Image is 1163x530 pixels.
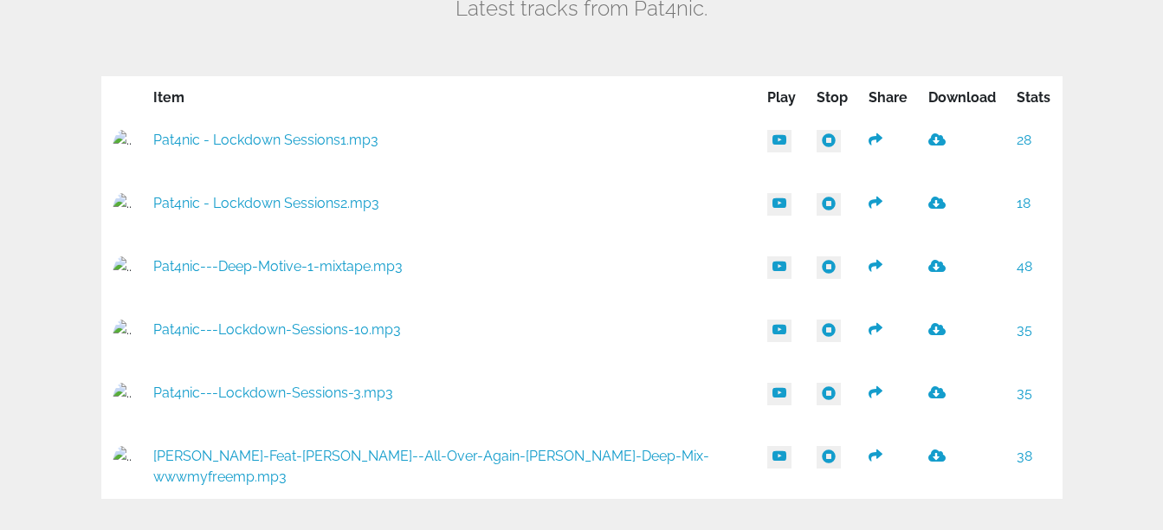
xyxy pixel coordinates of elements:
a: 18 [1017,195,1031,211]
img: ... [100,257,145,295]
img: ... [100,131,145,169]
a: Pat4nic - Lockdown Sessions2.mp3 [153,195,379,211]
th: Share [858,76,918,119]
a: [PERSON_NAME]-Feat-[PERSON_NAME]--All-Over-Again-[PERSON_NAME]-Deep-Mix-wwwmyfreemp.mp3 [153,448,709,485]
a: 28 [1017,132,1031,148]
a: Pat4nic---Lockdown-Sessions-3.mp3 [153,385,393,401]
th: Item [143,76,758,119]
th: Play [757,76,806,119]
a: 38 [1017,448,1032,464]
img: ... [100,384,145,422]
th: Download [918,76,1006,119]
a: 35 [1017,321,1032,338]
th: Stats [1006,76,1062,119]
a: 48 [1017,258,1032,275]
img: ... [100,194,145,232]
img: ... [100,320,145,359]
a: 35 [1017,385,1032,401]
img: ... [100,447,145,485]
a: Pat4nic---Deep-Motive-1-mixtape.mp3 [153,258,403,275]
th: Stop [806,76,858,119]
a: Pat4nic - Lockdown Sessions1.mp3 [153,132,378,148]
a: Pat4nic---Lockdown-Sessions-10.mp3 [153,321,401,338]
